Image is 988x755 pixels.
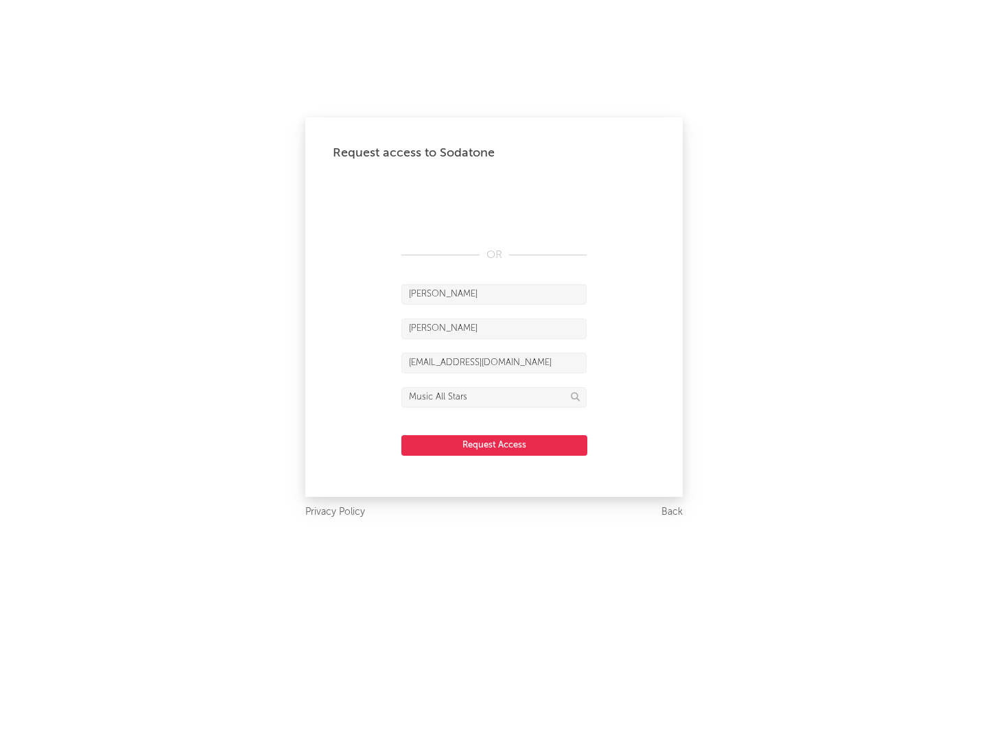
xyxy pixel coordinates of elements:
input: Division [401,387,587,408]
button: Request Access [401,435,587,456]
div: Request access to Sodatone [333,145,655,161]
div: OR [401,247,587,264]
a: Privacy Policy [305,504,365,521]
a: Back [661,504,683,521]
input: Email [401,353,587,373]
input: First Name [401,284,587,305]
input: Last Name [401,318,587,339]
